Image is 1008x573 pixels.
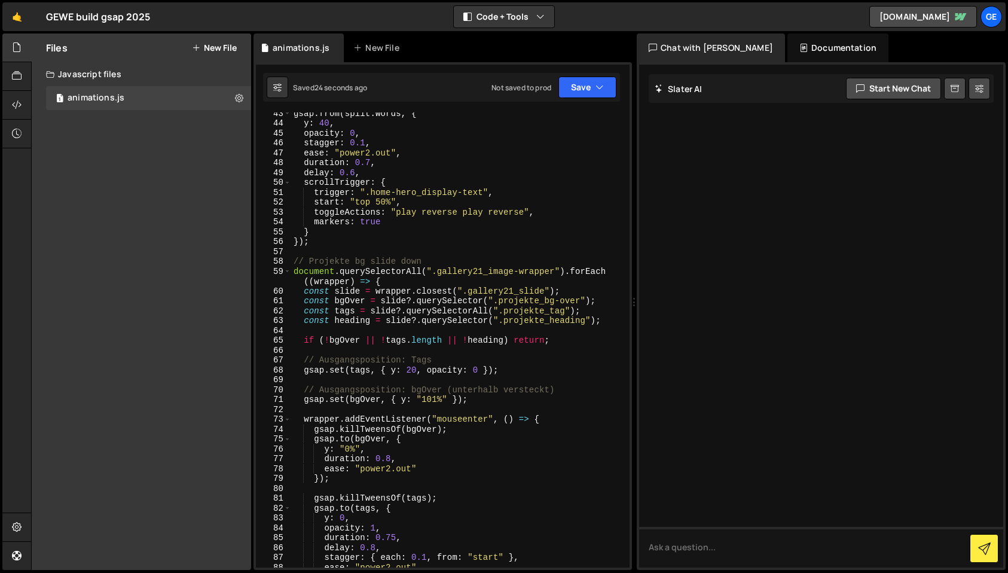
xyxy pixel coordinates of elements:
div: 69 [256,375,291,385]
div: Documentation [787,33,888,62]
div: 61 [256,296,291,306]
div: 55 [256,227,291,237]
div: 60 [256,286,291,297]
div: animations.js [68,93,124,103]
div: 87 [256,553,291,563]
div: Domain [62,71,88,78]
div: GEWE build gsap 2025 [46,10,150,24]
h2: Files [46,41,68,54]
div: Javascript files [32,62,251,86]
button: New File [192,43,237,53]
div: 79 [256,474,291,484]
div: 47 [256,148,291,159]
div: 70 [256,385,291,395]
img: tab_domain_overview_orange.svg [48,69,58,79]
div: 24 seconds ago [314,83,367,93]
div: Domain: [PERSON_NAME][DOMAIN_NAME] [31,31,198,41]
div: 83 [256,513,291,523]
div: 44 [256,118,291,129]
div: 77 [256,454,291,464]
button: Save [558,77,616,98]
div: Keywords nach Traffic [130,71,206,78]
img: logo_orange.svg [19,19,29,29]
div: 88 [256,563,291,573]
div: 53 [256,208,291,218]
div: 56 [256,237,291,247]
div: 59 [256,267,291,286]
h2: Slater AI [655,83,702,95]
div: 50 [256,178,291,188]
div: 64 [256,326,291,336]
div: 80 [256,484,291,494]
div: 45 [256,129,291,139]
div: 75 [256,434,291,444]
div: 82 [256,504,291,514]
span: 1 [56,95,63,104]
a: 🤙 [2,2,32,31]
div: 52 [256,197,291,208]
div: 46 [256,138,291,148]
div: 54 [256,217,291,227]
div: 43 [256,109,291,119]
div: 76 [256,444,291,455]
div: 63 [256,316,291,326]
div: 65 [256,336,291,346]
div: 72 [256,405,291,415]
div: 49 [256,168,291,178]
div: 67 [256,355,291,365]
img: tab_keywords_by_traffic_grey.svg [117,69,126,79]
div: 73 [256,414,291,425]
div: 74 [256,425,291,435]
div: 81 [256,493,291,504]
div: 85 [256,533,291,543]
div: 84 [256,523,291,534]
div: v 4.0.25 [33,19,59,29]
div: 58 [256,257,291,267]
button: Start new chat [846,78,941,99]
div: 48 [256,158,291,168]
div: Not saved to prod [491,83,551,93]
div: 57 [256,247,291,257]
div: 51 [256,188,291,198]
div: 68 [256,365,291,376]
img: website_grey.svg [19,31,29,41]
div: Saved [293,83,367,93]
div: 78 [256,464,291,474]
div: Chat with [PERSON_NAME] [637,33,785,62]
div: 66 [256,346,291,356]
div: animations.js [273,42,329,54]
button: Code + Tools [454,6,554,28]
div: 71 [256,395,291,405]
a: [DOMAIN_NAME] [869,6,977,28]
a: GE [980,6,1002,28]
div: 16828/45989.js [46,86,251,110]
div: 62 [256,306,291,316]
div: 86 [256,543,291,553]
div: New File [353,42,404,54]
